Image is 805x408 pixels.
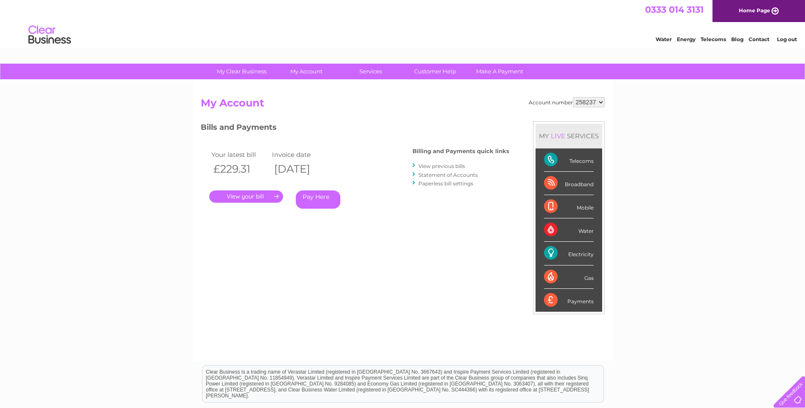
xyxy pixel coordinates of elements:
[777,36,797,42] a: Log out
[336,64,406,79] a: Services
[544,218,594,242] div: Water
[544,242,594,265] div: Electricity
[28,22,71,48] img: logo.png
[201,121,509,136] h3: Bills and Payments
[677,36,696,42] a: Energy
[645,4,704,15] a: 0333 014 3131
[418,172,478,178] a: Statement of Accounts
[544,172,594,195] div: Broadband
[296,190,340,209] a: Pay Here
[731,36,743,42] a: Blog
[209,149,270,160] td: Your latest bill
[271,64,341,79] a: My Account
[701,36,726,42] a: Telecoms
[270,149,331,160] td: Invoice date
[270,160,331,178] th: [DATE]
[202,5,603,41] div: Clear Business is a trading name of Verastar Limited (registered in [GEOGRAPHIC_DATA] No. 3667643...
[749,36,769,42] a: Contact
[544,195,594,218] div: Mobile
[209,190,283,203] a: .
[536,124,602,148] div: MY SERVICES
[549,132,567,140] div: LIVE
[544,289,594,312] div: Payments
[207,64,277,79] a: My Clear Business
[209,160,270,178] th: £229.31
[418,180,473,187] a: Paperless bill settings
[544,265,594,289] div: Gas
[201,97,605,113] h2: My Account
[529,97,605,107] div: Account number
[656,36,672,42] a: Water
[412,148,509,154] h4: Billing and Payments quick links
[465,64,535,79] a: Make A Payment
[418,163,465,169] a: View previous bills
[400,64,470,79] a: Customer Help
[544,148,594,172] div: Telecoms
